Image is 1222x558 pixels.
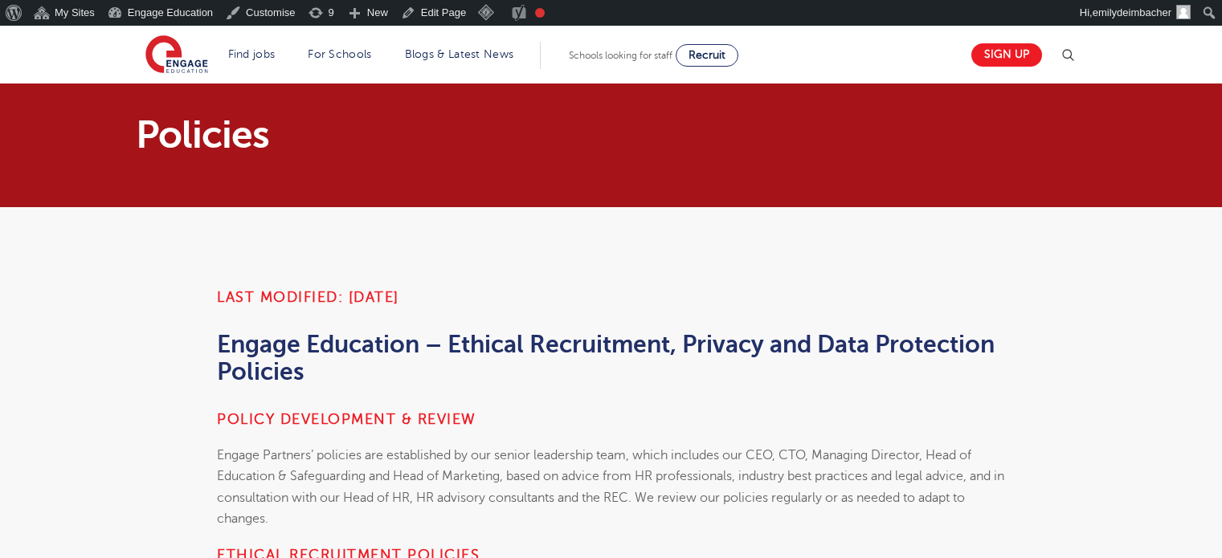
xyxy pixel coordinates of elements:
a: Blogs & Latest News [405,48,514,60]
span: emilydeimbacher [1093,6,1171,18]
strong: Policy development & review [217,411,476,427]
strong: Last Modified: [DATE] [217,289,399,305]
p: Engage Partners’ policies are established by our senior leadership team, which includes our CEO, ... [217,445,1005,529]
h1: Policies [136,116,762,154]
a: Sign up [971,43,1042,67]
h2: Engage Education – Ethical Recruitment, Privacy and Data Protection Policies [217,331,1005,385]
img: Engage Education [145,35,208,75]
a: Recruit [676,44,738,67]
a: Find jobs [228,48,276,60]
span: Recruit [689,49,725,61]
div: Needs improvement [535,8,545,18]
a: For Schools [308,48,371,60]
span: Schools looking for staff [569,50,672,61]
